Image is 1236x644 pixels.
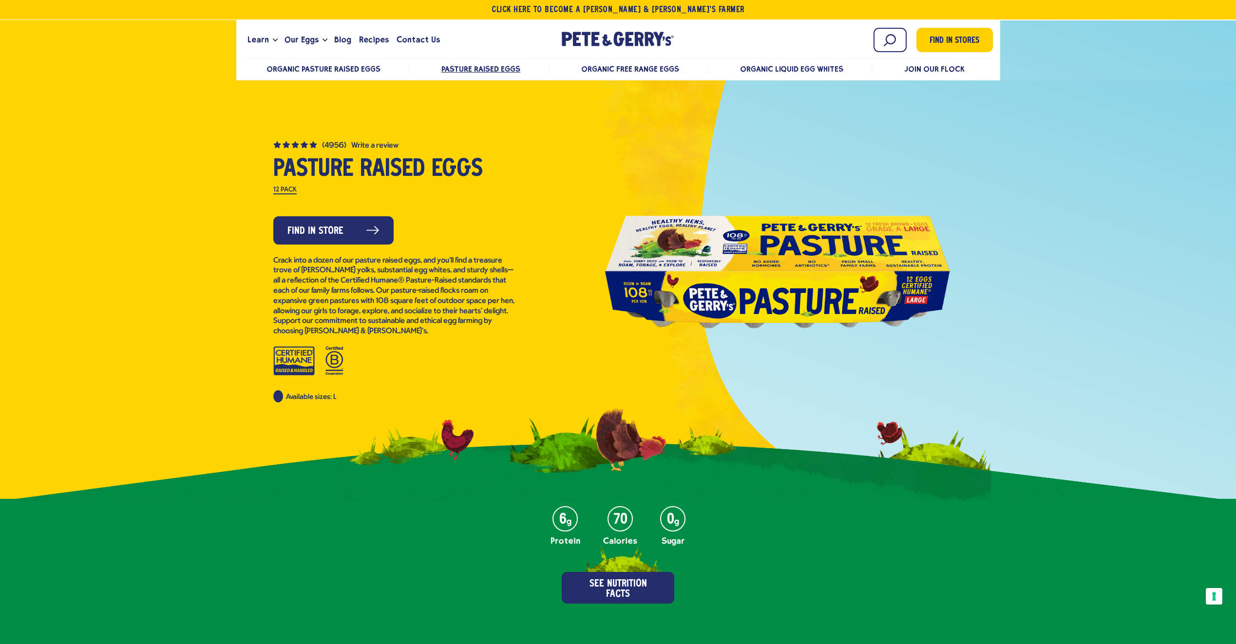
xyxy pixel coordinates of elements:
[351,142,399,150] button: Write a Review (opens pop-up)
[740,64,844,74] a: Organic Liquid Egg Whites
[244,27,273,53] a: Learn
[287,224,343,239] span: Find in Store
[667,515,674,524] strong: 0
[322,142,346,150] span: (4956)
[281,27,323,53] a: Our Eggs
[273,216,394,245] a: Find in Store
[273,139,517,150] a: (4956) 4.8 out of 5 stars. Read reviews for average rating value is 4.8 of 5. Read 4956 Reviews S...
[273,256,517,337] p: Crack into a dozen of our pasture raised eggs, and you’ll find a treasure trove of [PERSON_NAME] ...
[603,536,637,545] p: Calories
[397,34,440,46] span: Contact Us
[273,157,517,182] h1: Pasture Raised Eggs
[441,64,520,74] a: Pasture Raised Eggs
[244,58,993,79] nav: desktop product menu
[330,27,355,53] a: Blog
[562,572,674,604] button: See Nutrition Facts
[581,64,679,74] a: Organic Free Range Eggs
[323,38,327,42] button: Open the dropdown menu for Our Eggs
[1206,588,1222,605] button: Your consent preferences for tracking technologies
[247,34,269,46] span: Learn
[266,64,381,74] a: Organic Pasture Raised Eggs
[273,38,278,42] button: Open the dropdown menu for Learn
[286,394,336,401] span: Available sizes: L
[285,34,319,46] span: Our Eggs
[874,28,907,52] input: Search
[660,536,685,545] p: Sugar
[904,64,965,74] a: Join Our Flock
[930,35,979,48] span: Find in Stores
[359,34,389,46] span: Recipes
[393,27,444,53] a: Contact Us
[551,536,580,545] p: Protein
[273,187,297,194] label: 12 Pack
[916,28,993,52] a: Find in Stores
[334,34,351,46] span: Blog
[559,515,567,524] strong: 6
[613,515,628,524] strong: 70
[567,517,571,526] em: g
[674,517,679,526] em: g
[355,27,393,53] a: Recipes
